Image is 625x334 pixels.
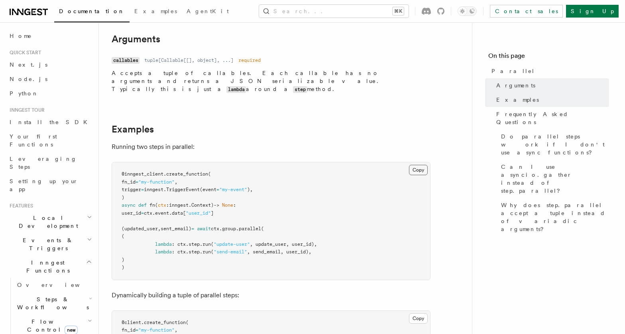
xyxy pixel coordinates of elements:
[493,107,609,129] a: Frequently Asked Questions
[161,226,191,231] span: sent_email)
[458,6,477,16] button: Toggle dark mode
[122,171,163,177] span: @inngest_client
[250,241,317,247] span: , update_user, user_id),
[10,32,32,40] span: Home
[6,129,94,152] a: Your first Functions
[59,8,125,14] span: Documentation
[122,233,124,239] span: (
[6,107,45,113] span: Inngest tour
[498,198,609,236] a: Why does step.parallel accept a tuple instead of variadic arguments?
[10,133,57,148] span: Your first Functions
[163,171,166,177] span: .
[10,61,47,68] span: Next.js
[136,327,138,333] span: =
[488,51,609,64] h4: On this page
[6,259,86,275] span: Inngest Functions
[17,282,99,288] span: Overview
[219,226,222,231] span: .
[211,249,214,255] span: (
[236,226,239,231] span: .
[233,202,236,208] span: :
[122,327,136,333] span: fn_id
[182,2,234,22] a: AgentKit
[6,211,94,233] button: Local Development
[158,226,161,231] span: ,
[141,210,144,216] span: =
[6,236,87,252] span: Events & Triggers
[138,202,147,208] span: def
[175,327,177,333] span: ,
[136,179,138,185] span: =
[112,124,154,135] a: Examples
[122,195,124,200] span: )
[122,179,136,185] span: fn_id
[6,233,94,255] button: Events & Triggers
[112,34,160,45] a: Arguments
[247,187,253,192] span: ),
[10,76,47,82] span: Node.js
[130,2,182,22] a: Examples
[200,187,216,192] span: (event
[54,2,130,22] a: Documentation
[566,5,619,18] a: Sign Up
[112,141,430,152] p: Running two steps in parallel:
[211,241,214,247] span: (
[6,115,94,129] a: Install the SDK
[166,171,208,177] span: create_function
[498,129,609,160] a: Do parallel steps work if I don't use async functions?
[158,202,166,208] span: ctx
[122,320,141,325] span: @client
[155,249,172,255] span: lambda
[10,90,39,97] span: Python
[155,210,169,216] span: event
[259,5,409,18] button: Search...⌘K
[202,241,211,247] span: run
[501,201,609,233] span: Why does step.parallel accept a tuple instead of variadic arguments?
[183,210,186,216] span: [
[169,210,172,216] span: .
[496,81,535,89] span: Arguments
[498,160,609,198] a: Can I use asyncio.gather instead of step.parallel?
[501,163,609,195] span: Can I use asyncio.gather instead of step.parallel?
[6,214,87,230] span: Local Development
[10,119,92,125] span: Install the SDK
[208,171,211,177] span: (
[191,226,194,231] span: =
[155,202,158,208] span: (
[122,257,124,263] span: )
[122,210,141,216] span: user_id
[186,320,189,325] span: (
[491,67,535,75] span: Parallel
[166,202,169,208] span: :
[214,202,219,208] span: ->
[112,57,140,64] code: callables
[493,93,609,107] a: Examples
[6,72,94,86] a: Node.js
[214,249,247,255] span: "send-email"
[138,327,175,333] span: "my-function"
[189,202,191,208] span: .
[6,29,94,43] a: Home
[141,187,144,192] span: =
[293,86,307,93] code: step
[141,320,144,325] span: .
[149,202,155,208] span: fn
[122,265,124,270] span: )
[14,278,94,292] a: Overview
[175,179,177,185] span: ,
[134,8,177,14] span: Examples
[186,210,211,216] span: "user_id"
[6,86,94,101] a: Python
[191,202,214,208] span: Context)
[261,226,264,231] span: (
[14,292,94,314] button: Steps & Workflows
[166,187,200,192] span: TriggerEvent
[211,210,214,216] span: ]
[155,241,172,247] span: lambda
[490,5,563,18] a: Contact sales
[10,156,77,170] span: Leveraging Steps
[202,249,211,255] span: run
[112,69,418,93] p: Accepts a tuple of callables. Each callable has no arguments and returns a JSON serializable valu...
[144,210,152,216] span: ctx
[6,203,33,209] span: Features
